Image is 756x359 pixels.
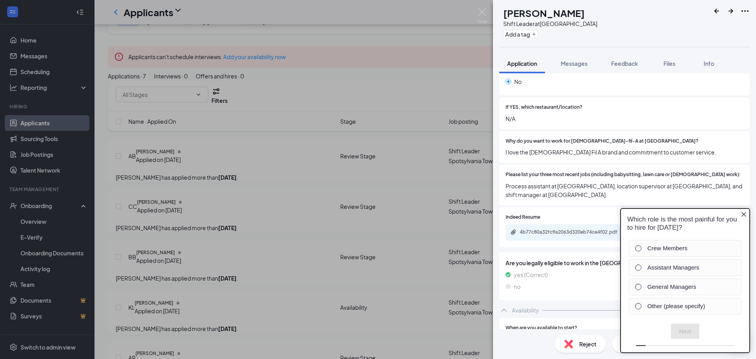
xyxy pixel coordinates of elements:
span: Feedback [611,60,638,67]
div: Availability [512,306,539,314]
span: Messages [561,60,587,67]
span: Why do you want to work for [DEMOGRAPHIC_DATA]-fil-A at [GEOGRAPHIC_DATA]? [506,138,699,145]
svg: ArrowRight [726,6,736,16]
svg: ChevronUp [499,305,509,315]
iframe: Sprig User Feedback Dialog [614,201,756,359]
span: Please list your three most recent jobs (including babysitting, lawn care or [DEMOGRAPHIC_DATA] w... [506,171,741,179]
span: I love the [DEMOGRAPHIC_DATA] Fil A brand and commitment to customer service. [506,148,743,156]
span: Are you legally eligible to work in the [GEOGRAPHIC_DATA]? [506,259,743,267]
span: Files [663,60,675,67]
span: If YES, which restaurant/location? [506,104,582,111]
svg: Ellipses [740,6,750,16]
span: no [514,282,521,291]
svg: Paperclip [510,229,517,235]
span: yes (Correct) [514,270,548,279]
span: Indeed Resume [506,214,540,221]
span: N/A [506,114,743,123]
span: No [514,77,522,86]
a: Paperclip4b77c80a32fc9a2063d320eb74ce4f02.pdf [510,229,638,236]
div: 4b77c80a32fc9a2063d320eb74ce4f02.pdf [520,229,630,235]
button: PlusAdd a tag [503,30,538,38]
svg: Plus [532,32,536,37]
span: Application [507,60,537,67]
span: When are you available to start? [506,324,577,332]
span: Info [704,60,714,67]
div: Shift Leader at [GEOGRAPHIC_DATA] [503,20,597,28]
h1: [PERSON_NAME] [503,6,585,20]
span: Reject [579,340,597,348]
span: Process assistant at [GEOGRAPHIC_DATA], location supervisor at [GEOGRAPHIC_DATA], and shift manag... [506,182,743,199]
svg: ArrowLeftNew [712,6,721,16]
